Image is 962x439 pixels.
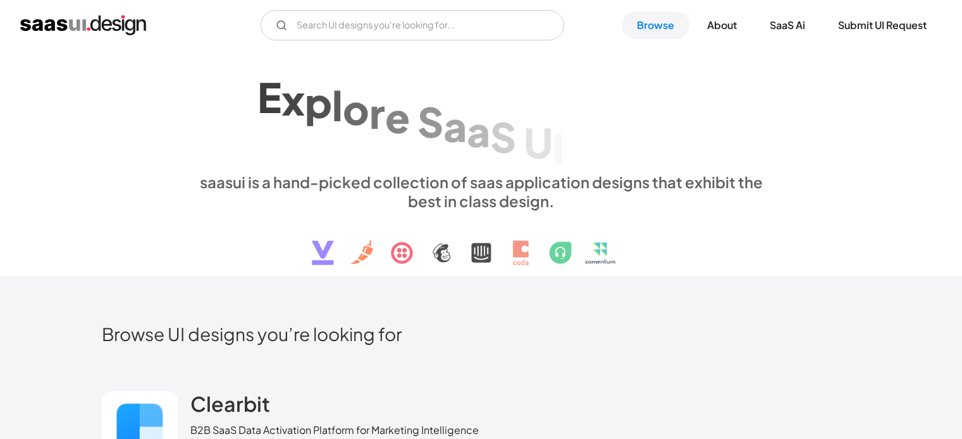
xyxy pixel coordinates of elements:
input: Search UI designs you're looking for... [261,10,564,40]
img: text, icon, saas logo [290,210,673,276]
div: o [343,84,369,133]
div: x [281,75,305,123]
a: About [692,11,752,39]
div: B2B SaaS Data Activation Platform for Marketing Intelligence [190,423,479,438]
div: r [369,88,385,137]
div: saasui is a hand-picked collection of saas application designs that exhibit the best in class des... [190,172,772,210]
a: SaaS Ai [755,11,820,39]
div: e [385,92,410,141]
div: I [553,124,564,172]
h1: Explore SaaS UI design patterns & interactions. [190,63,772,160]
div: S [490,112,516,160]
div: a [443,102,467,150]
a: home [20,15,146,35]
div: p [305,78,332,126]
h2: Browse UI designs you’re looking for [102,323,861,345]
div: a [467,107,490,155]
a: Clearbit [190,391,270,423]
div: U [524,117,553,166]
form: Email Form [261,10,564,40]
div: l [332,81,343,129]
a: Browse [622,11,689,39]
div: E [257,72,281,121]
div: S [417,97,443,145]
h2: Clearbit [190,391,270,416]
a: Submit UI Request [823,11,942,39]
